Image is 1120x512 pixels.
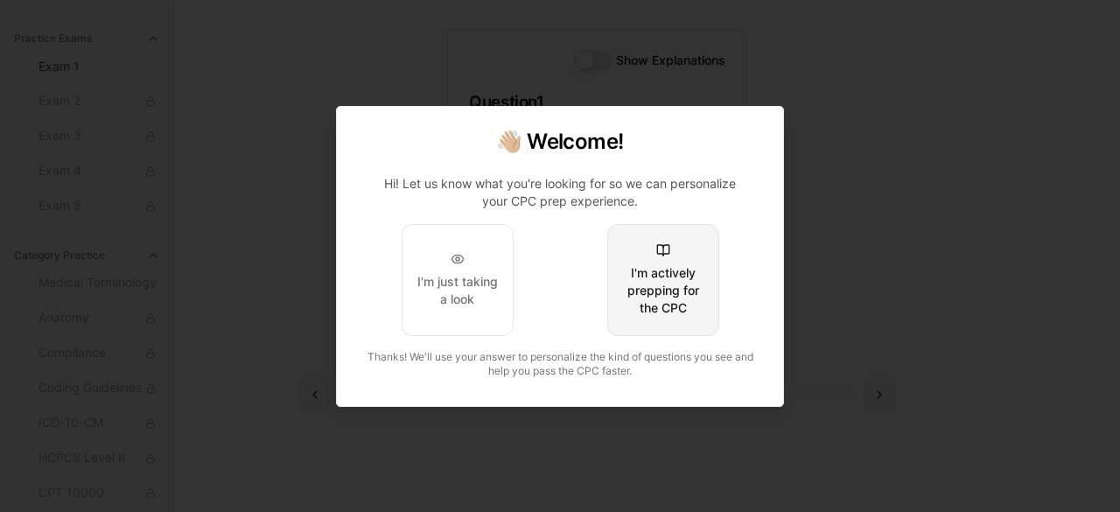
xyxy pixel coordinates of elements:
p: Hi! Let us know what you're looking for so we can personalize your CPC prep experience. [372,175,748,210]
button: I'm actively prepping for the CPC [607,224,719,336]
div: I'm just taking a look [416,273,499,308]
div: I'm actively prepping for the CPC [622,264,704,317]
button: I'm just taking a look [402,224,514,336]
span: Thanks! We'll use your answer to personalize the kind of questions you see and help you pass the ... [367,350,753,377]
h2: 👋🏼 Welcome! [358,128,762,156]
